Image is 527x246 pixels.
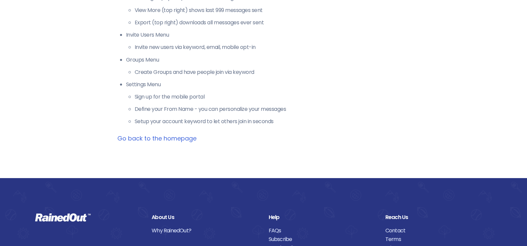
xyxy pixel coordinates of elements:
[135,68,410,76] li: Create Groups and have people join via keyword
[269,213,375,222] div: Help
[269,235,375,244] a: Subscribe
[152,226,258,235] a: Why RainedOut?
[126,56,410,76] li: Groups Menu
[135,19,410,27] li: Export (top right) downloads all messages ever sent
[126,81,410,125] li: Settings Menu
[117,134,197,142] a: Go back to the homepage
[385,226,492,235] a: Contact
[152,213,258,222] div: About Us
[385,235,492,244] a: Terms
[135,93,410,101] li: Sign up for the mobile portal
[385,213,492,222] div: Reach Us
[126,31,410,51] li: Invite Users Menu
[135,43,410,51] li: Invite new users via keyword, email, mobile opt-in
[135,118,410,125] li: Setup your account keyword to let others join in seconds
[135,6,410,14] li: View More (top right) shows last 999 messages sent
[269,226,375,235] a: FAQs
[135,105,410,113] li: Define your From Name - you can personalize your messages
